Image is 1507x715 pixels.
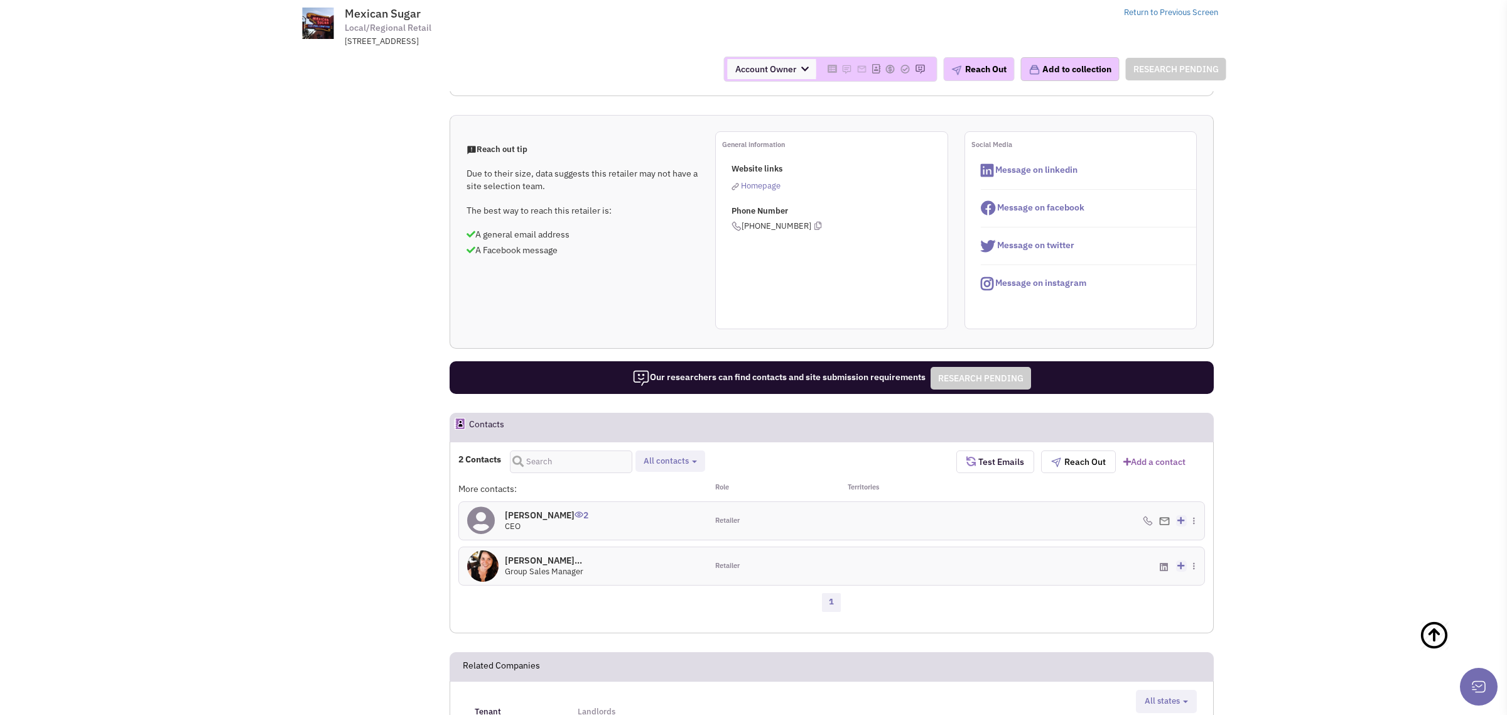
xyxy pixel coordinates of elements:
a: Return to Previous Screen [1124,7,1218,18]
span: CEO [505,521,521,532]
div: More contacts: [458,483,707,495]
span: Retailer [715,561,740,571]
button: All contacts [640,455,701,468]
a: Message on instagram [981,277,1086,288]
a: 1 [822,593,841,612]
p: Social Media [971,138,1196,151]
span: Message on linkedin [995,164,1078,175]
span: Message on instagram [995,277,1086,288]
span: [PHONE_NUMBER] [732,221,821,231]
img: Please add to your accounts [857,64,867,74]
img: Email%20Icon.png [1159,517,1170,525]
span: Our researchers can find contacts and site submission requirements [632,371,926,383]
p: Phone Number [732,205,947,217]
span: Message on facebook [997,202,1084,213]
a: Add a contact [1123,456,1186,468]
img: icon-phone.png [1143,516,1153,526]
button: Reach Out [944,57,1015,81]
h2: Related Companies [463,653,540,680]
h4: [PERSON_NAME] [505,510,588,521]
button: Reach Out [1041,450,1116,473]
img: Please add to your accounts [900,64,910,74]
a: Message on twitter [981,239,1074,251]
span: Account Owner [728,59,816,79]
a: Homepage [732,180,781,191]
span: Retailer [715,516,740,526]
h4: 2 Contacts [458,454,501,465]
span: Test Emails [976,456,1024,467]
span: Message on twitter [997,239,1074,251]
img: Please add to your accounts [885,64,895,74]
a: Message on linkedin [981,164,1078,175]
span: All states [1145,696,1180,706]
span: Mexican Sugar [345,6,421,21]
span: Homepage [741,180,781,191]
div: Role [707,483,831,495]
button: All states [1141,695,1192,708]
span: Group Sales Manager [505,566,583,577]
img: reachlinkicon.png [732,183,739,190]
img: plane.png [1051,457,1061,467]
p: General information [722,138,947,151]
span: Reach out tip [467,144,527,155]
span: All contacts [644,456,689,466]
p: Website links [732,163,947,175]
h2: Contacts [469,413,504,441]
a: Message on facebook [981,202,1084,213]
button: Add to collection [1021,57,1120,81]
img: icon-UserInteraction.png [575,511,583,518]
input: Search [510,450,632,473]
img: B6Eq8Dd5-kG3UO2LdMPnow.jpg [467,550,499,582]
img: Please add to your accounts [916,64,926,74]
p: A general email address [467,228,699,241]
img: Please add to your accounts [842,64,852,74]
span: 2 [575,500,588,521]
img: plane.png [952,65,962,75]
img: icon-researcher-20.png [632,369,650,387]
p: A Facebook message [467,244,699,256]
span: Local/Regional Retail [345,21,431,35]
img: icon-phone.png [732,221,742,231]
div: Territories [831,483,956,495]
a: Back To Top [1419,608,1482,689]
img: icon-collection-lavender.png [1029,64,1040,75]
h4: [PERSON_NAME]... [505,555,583,566]
div: [STREET_ADDRESS] [345,36,672,48]
p: Due to their size, data suggests this retailer may not have a site selection team. [467,167,699,192]
button: Test Emails [956,450,1034,473]
p: The best way to reach this retailer is: [467,204,699,217]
